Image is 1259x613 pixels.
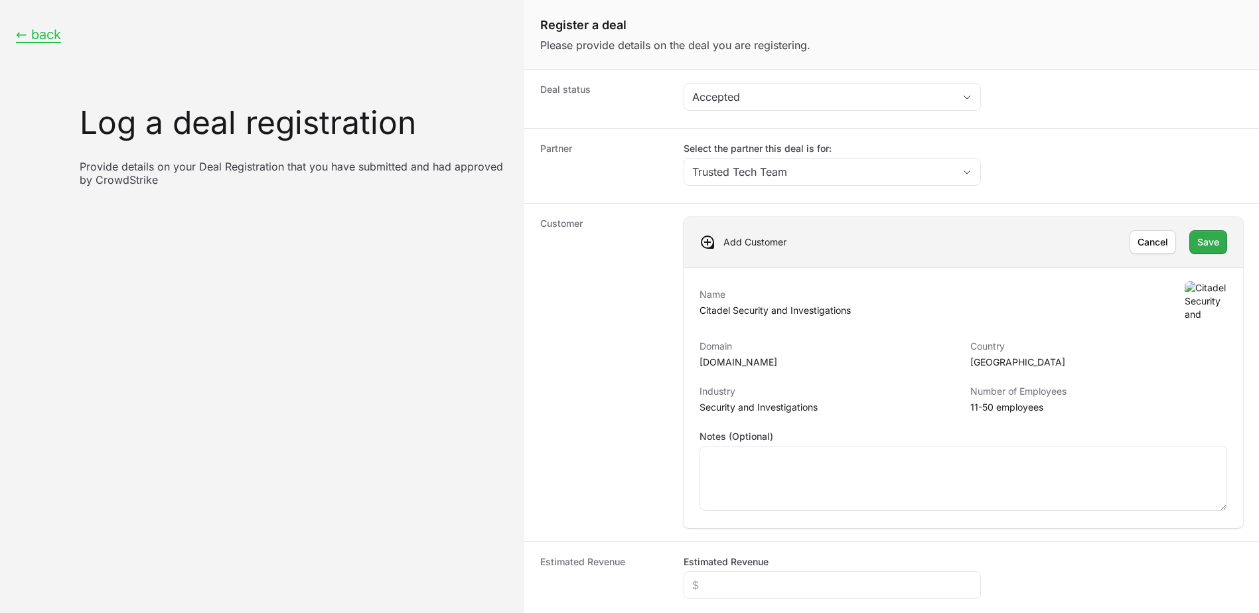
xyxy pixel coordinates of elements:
[80,160,508,186] p: Provide details on your Deal Registration that you have submitted and had approved by CrowdStrike
[80,107,508,139] h1: Log a deal registration
[540,37,1243,53] p: Please provide details on the deal you are registering.
[692,577,972,593] input: $
[970,356,1227,369] p: [GEOGRAPHIC_DATA]
[723,236,786,249] p: Add Customer
[540,555,668,599] dt: Estimated Revenue
[970,340,1227,353] p: Country
[540,217,668,528] dt: Customer
[1130,230,1176,254] button: Cancel
[1197,234,1219,250] span: Save
[684,142,981,155] label: Select the partner this deal is for:
[954,159,980,185] div: Open
[540,142,668,190] dt: Partner
[970,401,1227,414] p: 11-50 employees
[16,27,61,43] button: ← back
[700,288,851,301] p: Name
[684,84,980,110] button: Accepted
[540,16,1243,34] h1: Register a deal
[700,356,956,369] p: [DOMAIN_NAME]
[700,304,851,317] p: Citadel Security and Investigations
[692,89,954,105] div: Accepted
[700,430,1227,443] label: Notes (Optional)
[970,385,1227,398] p: Number of Employees
[1138,234,1168,250] span: Cancel
[684,555,769,569] label: Estimated Revenue
[700,401,956,414] p: Security and Investigations
[1185,281,1227,324] img: Citadel Security and Investigations
[700,385,956,398] p: Industry
[1189,230,1227,254] button: Save
[540,83,668,115] dt: Deal status
[700,340,956,353] p: Domain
